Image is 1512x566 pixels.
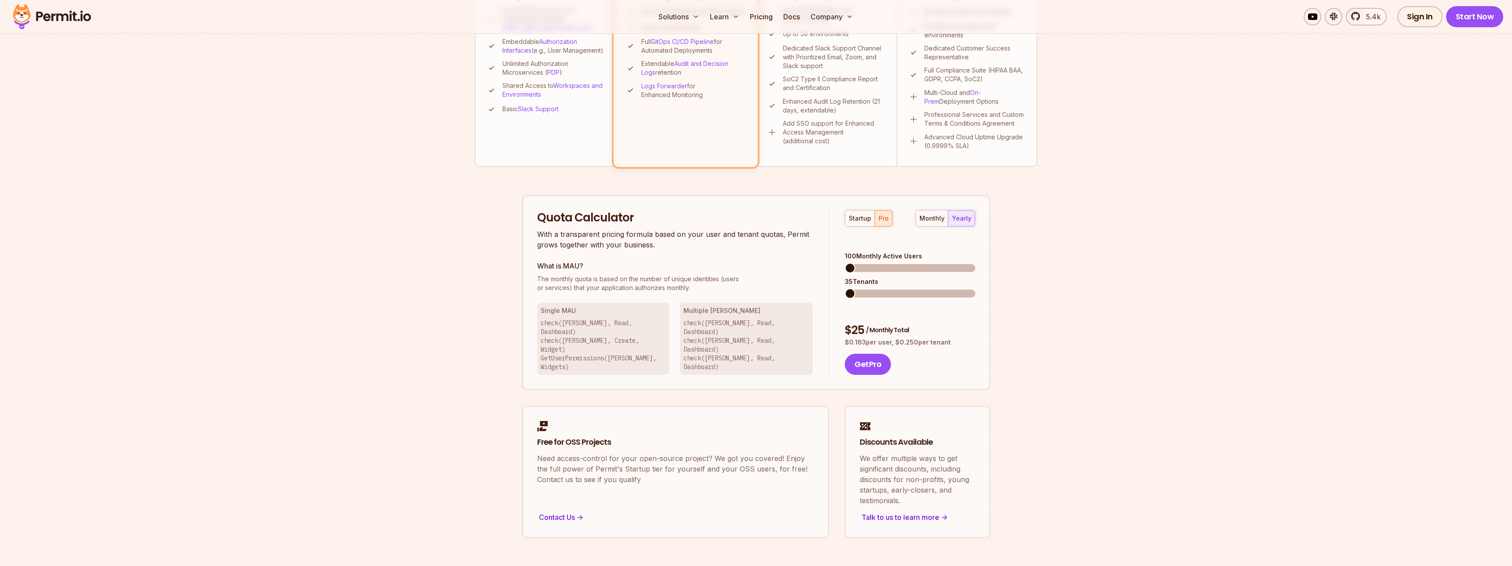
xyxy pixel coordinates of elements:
h2: Free for OSS Projects [537,437,814,448]
p: Full Compliance Suite (HIPAA BAA, GDPR, CCPA, SoC2) [924,66,1026,83]
h2: Quota Calculator [537,210,813,226]
p: Add SSO support for Enhanced Access Management (additional cost) [783,119,886,145]
a: Discounts AvailableWe offer multiple ways to get significant discounts, including discounts for n... [845,406,990,538]
h3: What is MAU? [537,261,813,271]
span: The monthly quota is based on the number of unique identities (users [537,275,813,283]
div: 100 Monthly Active Users [845,252,975,261]
span: -> [577,512,583,522]
a: Free for OSS ProjectsNeed access-control for your open-source project? We got you covered! Enjoy ... [522,406,829,538]
button: GetPro [845,354,891,375]
a: 5.4k [1346,8,1387,25]
div: $ 25 [845,323,975,338]
div: Talk to us to learn more [860,511,975,523]
div: monthly [920,214,945,223]
p: Advanced Cloud Uptime Upgrade (0.9999% SLA) [924,133,1026,150]
p: Need access-control for your open-source project? We got you covered! Enjoy the full power of Per... [537,453,814,485]
a: GitOps CI/CD Pipeline [651,38,714,45]
p: Extendable retention [641,59,746,77]
img: Permit logo [9,2,95,32]
a: Start Now [1446,6,1504,27]
div: Contact Us [537,511,814,523]
a: Authorization Interfaces [502,38,577,54]
p: We offer multiple ways to get significant discounts, including discounts for non-profits, young s... [860,453,975,506]
h3: Single MAU [541,306,666,315]
p: Basic [502,105,559,113]
h3: Multiple [PERSON_NAME] [683,306,809,315]
a: Docs [780,8,803,25]
p: check([PERSON_NAME], Read, Dashboard) check([PERSON_NAME], Read, Dashboard) check([PERSON_NAME], ... [683,319,809,371]
p: Multi-Cloud and Deployment Options [924,88,1026,106]
p: Full for Automated Deployments [641,37,746,55]
p: Shared Access to [502,81,605,99]
a: On-Prem [924,89,981,105]
p: Enhanced Audit Log Retention (21 days, extendable) [783,97,886,115]
span: -> [941,512,948,522]
div: startup [849,214,871,223]
button: Company [807,8,857,25]
a: PDP [547,69,560,76]
p: for Enhanced Monitoring [641,82,746,99]
a: Sign In [1397,6,1443,27]
p: check([PERSON_NAME], Read, Dashboard) check([PERSON_NAME], Create, Widget) GetUserPermissions([PE... [541,319,666,371]
p: Professional Services and Custom Terms & Conditions Agreement [924,110,1026,128]
button: Solutions [655,8,703,25]
p: or services) that your application authorizes monthly. [537,275,813,292]
span: / Monthly Total [866,326,909,334]
a: Slack Support [518,105,559,112]
p: Embeddable (e.g., User Management) [502,37,605,55]
p: Dedicated Slack Support Channel with Prioritized Email, Zoom, and Slack support [783,44,886,70]
p: Unlimited Authorization Microservices ( ) [502,59,605,77]
a: Pricing [746,8,776,25]
p: With a transparent pricing formula based on your user and tenant quotas, Permit grows together wi... [537,229,813,250]
a: Logs Forwarder [641,82,687,90]
div: 35 Tenants [845,277,975,286]
p: Dedicated Customer Success Representative [924,44,1026,62]
p: Up to 50 environments [783,29,849,38]
button: Learn [706,8,743,25]
p: $ 0.163 per user, $ 0.250 per tenant [845,338,975,347]
span: 5.4k [1361,11,1381,22]
p: SoC2 Type II Compliance Report and Certification [783,75,886,92]
h2: Discounts Available [860,437,975,448]
a: Audit and Decision Logs [641,60,728,76]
